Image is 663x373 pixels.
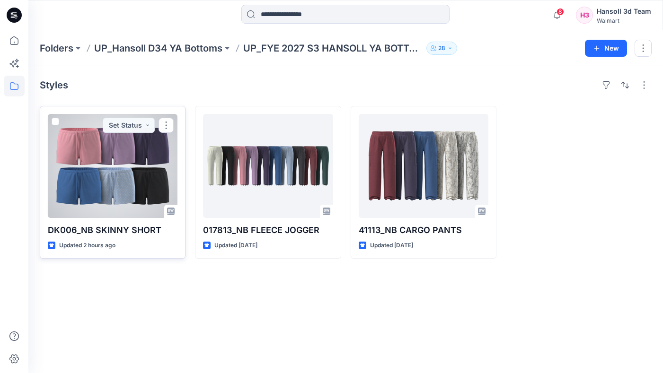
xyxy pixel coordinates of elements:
p: 28 [438,43,445,53]
h4: Styles [40,79,68,91]
button: New [585,40,627,57]
a: 41113_NB CARGO PANTS [359,114,488,218]
p: DK006_NB SKINNY SHORT [48,224,177,237]
a: DK006_NB SKINNY SHORT [48,114,177,218]
div: Hansoll 3d Team [597,6,651,17]
button: 28 [426,42,457,55]
a: Folders [40,42,73,55]
span: 8 [557,8,564,16]
p: 017813_NB FLEECE JOGGER [203,224,333,237]
a: UP_Hansoll D34 YA Bottoms [94,42,222,55]
div: Walmart [597,17,651,24]
div: H3 [576,7,593,24]
a: 017813_NB FLEECE JOGGER [203,114,333,218]
p: Updated [DATE] [370,241,413,251]
p: Updated 2 hours ago [59,241,115,251]
p: 41113_NB CARGO PANTS [359,224,488,237]
p: Updated [DATE] [214,241,257,251]
p: UP_FYE 2027 S3 HANSOLL YA BOTTOMS [243,42,423,55]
